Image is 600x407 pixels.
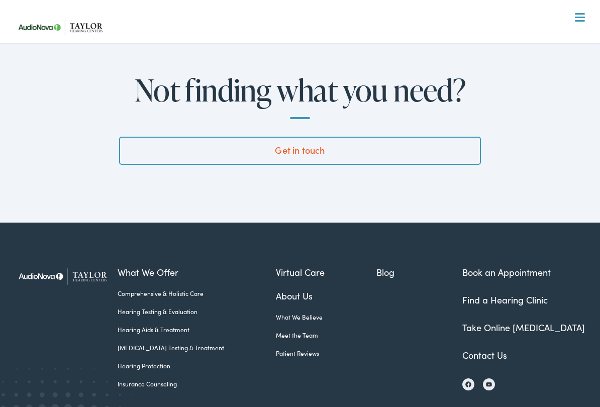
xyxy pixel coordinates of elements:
[276,313,376,322] a: What We Believe
[276,265,376,279] a: Virtual Care
[462,349,507,361] a: Contact Us
[462,266,551,278] a: Book an Appointment
[118,307,276,316] a: Hearing Testing & Evaluation
[119,137,481,165] a: Get in touch
[118,265,276,279] a: What We Offer
[486,382,492,387] img: YouTube
[20,40,588,71] a: What We Offer
[462,321,585,334] a: Take Online [MEDICAL_DATA]
[118,361,276,370] a: Hearing Protection
[119,73,481,119] h2: Not finding what you need?
[465,381,471,387] img: Facebook icon, indicating the presence of the site or brand on the social media platform.
[276,289,376,302] a: About Us
[276,331,376,340] a: Meet the Team
[118,289,276,298] a: Comprehensive & Holistic Care
[376,265,446,279] a: Blog
[12,258,118,295] img: Taylor Hearing Centers
[118,379,276,388] a: Insurance Counseling
[118,325,276,334] a: Hearing Aids & Treatment
[276,349,376,358] a: Patient Reviews
[118,343,276,352] a: [MEDICAL_DATA] Testing & Treatment
[462,293,548,306] a: Find a Hearing Clinic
